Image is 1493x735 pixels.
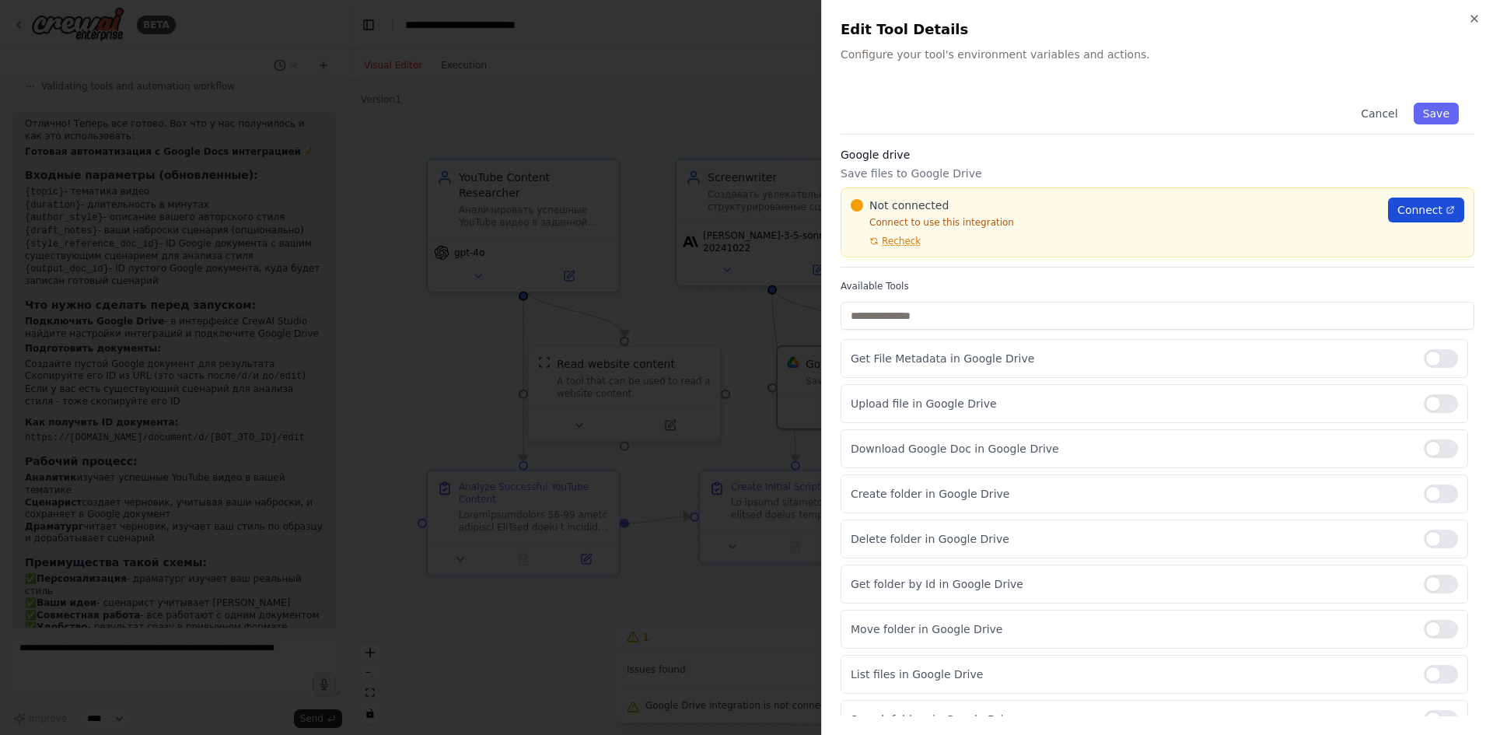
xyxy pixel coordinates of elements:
h3: Google drive [841,147,1474,163]
label: Available Tools [841,280,1474,292]
p: Upload file in Google Drive [851,396,1411,411]
p: Save files to Google Drive [841,166,1474,181]
span: Not connected [869,198,949,213]
a: Connect [1388,198,1464,222]
p: Move folder in Google Drive [851,621,1411,637]
p: Connect to use this integration [851,216,1379,229]
p: Search folders in Google Drive [851,712,1411,727]
button: Cancel [1351,103,1407,124]
p: Get File Metadata in Google Drive [851,351,1411,366]
span: Recheck [882,235,921,247]
button: Recheck [851,235,921,247]
p: List files in Google Drive [851,667,1411,682]
h2: Edit Tool Details [841,19,1474,40]
p: Create folder in Google Drive [851,486,1411,502]
p: Configure your tool's environment variables and actions. [841,47,1474,62]
p: Download Google Doc in Google Drive [851,441,1411,457]
button: Save [1414,103,1459,124]
span: Connect [1397,202,1442,218]
p: Delete folder in Google Drive [851,531,1411,547]
p: Get folder by Id in Google Drive [851,576,1411,592]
